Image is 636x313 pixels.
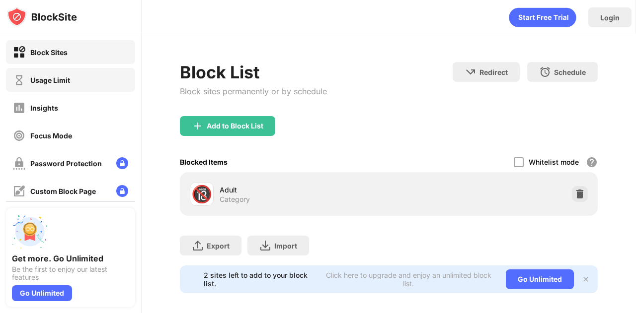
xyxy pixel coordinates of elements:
[207,122,263,130] div: Add to Block List
[274,242,297,250] div: Import
[12,285,72,301] div: Go Unlimited
[554,68,586,76] div: Schedule
[30,48,68,57] div: Block Sites
[323,271,494,288] div: Click here to upgrade and enjoy an unlimited block list.
[13,129,25,142] img: focus-off.svg
[116,157,128,169] img: lock-menu.svg
[220,185,389,195] div: Adult
[191,184,212,204] div: 🔞
[207,242,230,250] div: Export
[30,76,70,84] div: Usage Limit
[204,271,317,288] div: 2 sites left to add to your block list.
[30,159,102,168] div: Password Protection
[180,86,327,96] div: Block sites permanently or by schedule
[13,185,25,197] img: customize-block-page-off.svg
[180,62,327,82] div: Block List
[12,253,129,263] div: Get more. Go Unlimited
[479,68,508,76] div: Redirect
[509,7,576,27] div: animation
[13,102,25,114] img: insights-off.svg
[506,269,574,289] div: Go Unlimited
[7,7,77,27] img: logo-blocksite.svg
[116,185,128,197] img: lock-menu.svg
[180,158,228,166] div: Blocked Items
[13,157,25,170] img: password-protection-off.svg
[30,187,96,195] div: Custom Block Page
[30,131,72,140] div: Focus Mode
[220,195,250,204] div: Category
[13,46,25,59] img: block-on.svg
[30,104,58,112] div: Insights
[600,13,620,22] div: Login
[12,265,129,281] div: Be the first to enjoy our latest features
[529,158,579,166] div: Whitelist mode
[582,275,590,283] img: x-button.svg
[13,74,25,86] img: time-usage-off.svg
[12,214,48,250] img: push-unlimited.svg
